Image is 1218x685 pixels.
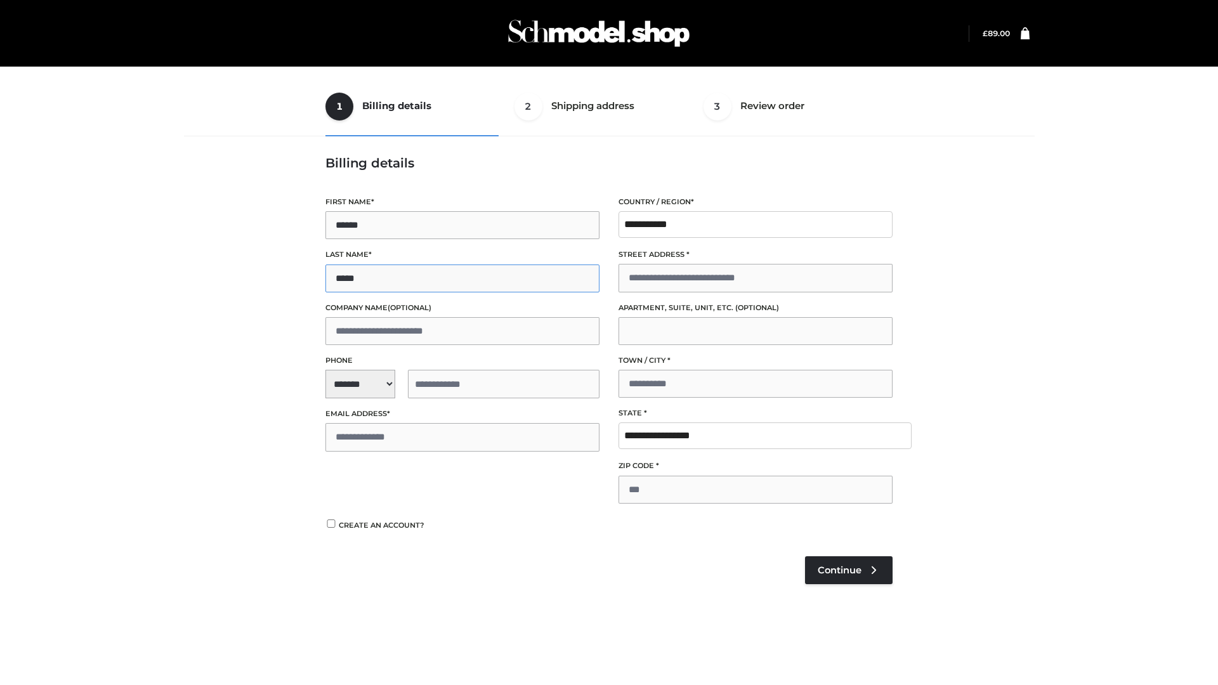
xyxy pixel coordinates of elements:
span: Create an account? [339,521,424,530]
span: Continue [818,564,861,576]
label: Country / Region [619,196,893,208]
label: ZIP Code [619,460,893,472]
img: Schmodel Admin 964 [504,8,694,58]
a: £89.00 [983,29,1010,38]
span: £ [983,29,988,38]
label: Email address [325,408,599,420]
bdi: 89.00 [983,29,1010,38]
span: (optional) [735,303,779,312]
span: (optional) [388,303,431,312]
label: Company name [325,302,599,314]
h3: Billing details [325,155,893,171]
label: State [619,407,893,419]
label: Apartment, suite, unit, etc. [619,302,893,314]
label: First name [325,196,599,208]
label: Street address [619,249,893,261]
a: Continue [805,556,893,584]
input: Create an account? [325,519,337,528]
label: Phone [325,355,599,367]
label: Town / City [619,355,893,367]
label: Last name [325,249,599,261]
